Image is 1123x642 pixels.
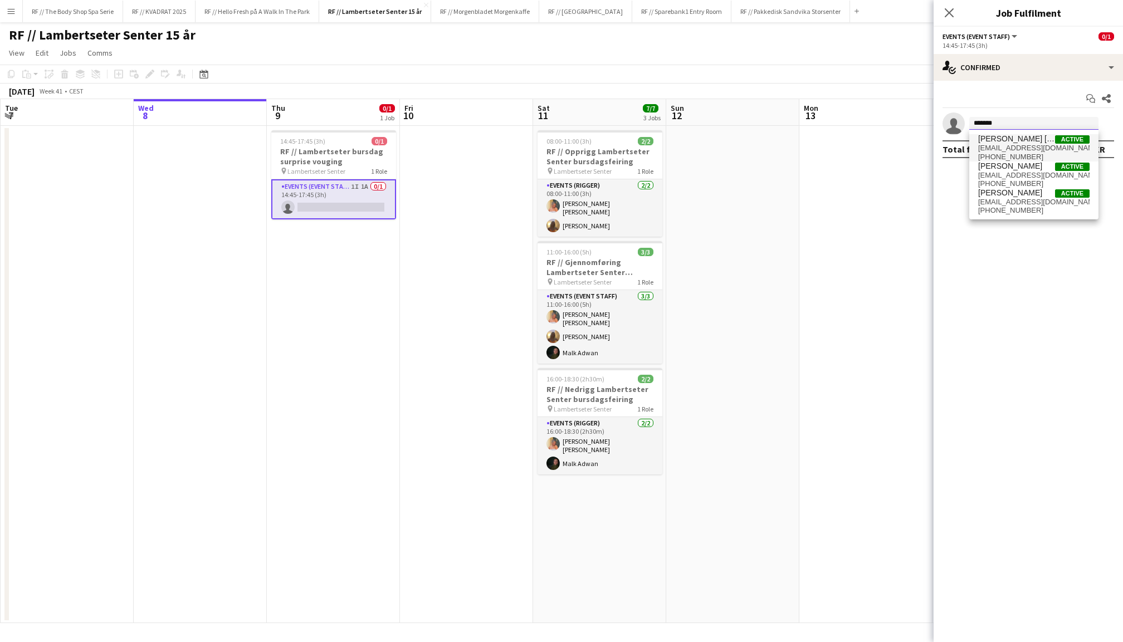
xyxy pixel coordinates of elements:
span: 7/7 [643,104,658,112]
span: Comms [87,48,113,58]
div: Total fee [943,144,980,155]
span: Active [1055,163,1090,171]
span: Lambertseter Senter [554,167,612,175]
h3: RF // Gjennomføring Lambertseter Senter bursdagsfeiring [538,257,662,277]
button: RF // Hello Fresh på A Walk In The Park [196,1,319,22]
span: 2/2 [638,137,653,145]
span: 0/1 [1098,32,1114,41]
span: Active [1055,135,1090,144]
a: Comms [83,46,117,60]
h3: RF // Opprigg Lambertseter Senter bursdagsfeiring [538,146,662,166]
span: 7 [3,109,18,122]
h1: RF // Lambertseter Senter 15 år [9,27,196,43]
span: 1 Role [371,167,387,175]
button: Events (Event Staff) [943,32,1019,41]
app-job-card: 08:00-11:00 (3h)2/2RF // Opprigg Lambertseter Senter bursdagsfeiring Lambertseter Senter1 RoleEve... [538,130,662,237]
span: 10 [403,109,413,122]
span: +4795014334 [978,179,1090,188]
button: RF // Lambertseter Senter 15 år [319,1,431,22]
span: Mon [804,103,818,113]
span: 16:00-18:30 (2h30m) [546,375,604,383]
span: 11:00-16:00 (5h) [546,248,592,256]
span: 2/2 [638,375,653,383]
a: View [4,46,29,60]
span: Active [1055,189,1090,198]
span: Wed [138,103,154,113]
span: Lambertseter Senter [554,278,612,286]
a: Edit [31,46,53,60]
app-job-card: 14:45-17:45 (3h)0/1RF // Lambertseter bursdag surprise vouging Lambertseter Senter1 RoleEvents (E... [271,130,396,219]
button: RF // Morgenbladet Morgenkaffe [431,1,539,22]
span: Sun [671,103,684,113]
app-card-role: Events (Event Staff)1I1A0/114:45-17:45 (3h) [271,179,396,219]
button: RF // KVADRAT 2025 [123,1,196,22]
span: Kristin Le [978,161,1042,171]
div: CEST [69,87,84,95]
span: Kristine Dahl Iyamu [978,134,1055,144]
span: Jobs [60,48,76,58]
span: Tue [5,103,18,113]
span: 1 Role [637,278,653,286]
div: [DATE] [9,86,35,97]
span: 0/1 [372,137,387,145]
span: 3/3 [638,248,653,256]
span: View [9,48,25,58]
span: 13 [802,109,818,122]
span: 12 [669,109,684,122]
span: 08:00-11:00 (3h) [546,137,592,145]
app-card-role: Events (Rigger)2/216:00-18:30 (2h30m)[PERSON_NAME] [PERSON_NAME]Malk Adwan [538,417,662,474]
app-card-role: Events (Rigger)2/208:00-11:00 (3h)[PERSON_NAME] [PERSON_NAME][PERSON_NAME] [538,179,662,237]
span: Lambertseter Senter [287,167,345,175]
app-card-role: Events (Event Staff)3/311:00-16:00 (5h)[PERSON_NAME] [PERSON_NAME][PERSON_NAME]Malk Adwan [538,290,662,364]
button: RF // Sparebank1 Entry Room [632,1,731,22]
span: ksstensaas@gmail.com [978,198,1090,207]
div: 3 Jobs [643,114,661,122]
button: RF // Pakkedisk Sandvika Storsenter [731,1,850,22]
button: RF // [GEOGRAPHIC_DATA] [539,1,632,22]
span: 9 [270,109,285,122]
span: +4746613157 [978,153,1090,161]
h3: RF // Nedrigg Lambertseter Senter bursdagsfeiring [538,384,662,404]
a: Jobs [55,46,81,60]
span: +4798483952 [978,206,1090,215]
span: Edit [36,48,48,58]
span: 14:45-17:45 (3h) [280,137,325,145]
app-job-card: 16:00-18:30 (2h30m)2/2RF // Nedrigg Lambertseter Senter bursdagsfeiring Lambertseter Senter1 Role... [538,368,662,474]
h3: Job Fulfilment [934,6,1123,20]
span: Kristina Stensaas [978,188,1042,198]
span: kristineiyamu@gmail.com [978,144,1090,153]
span: 1 Role [637,405,653,413]
span: Lambertseter Senter [554,405,612,413]
span: kristin635.mtl@gmail.com [978,171,1090,180]
span: 11 [536,109,550,122]
span: Events (Event Staff) [943,32,1010,41]
span: Fri [404,103,413,113]
div: 1 Job [380,114,394,122]
span: 8 [136,109,154,122]
span: 1 Role [637,167,653,175]
h3: RF // Lambertseter bursdag surprise vouging [271,146,396,166]
span: Week 41 [37,87,65,95]
div: 14:45-17:45 (3h) [943,41,1114,50]
app-job-card: 11:00-16:00 (5h)3/3RF // Gjennomføring Lambertseter Senter bursdagsfeiring Lambertseter Senter1 R... [538,241,662,364]
span: 0/1 [379,104,395,112]
span: Thu [271,103,285,113]
div: Confirmed [934,54,1123,81]
span: Sat [538,103,550,113]
button: RF // The Body Shop Spa Serie [23,1,123,22]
